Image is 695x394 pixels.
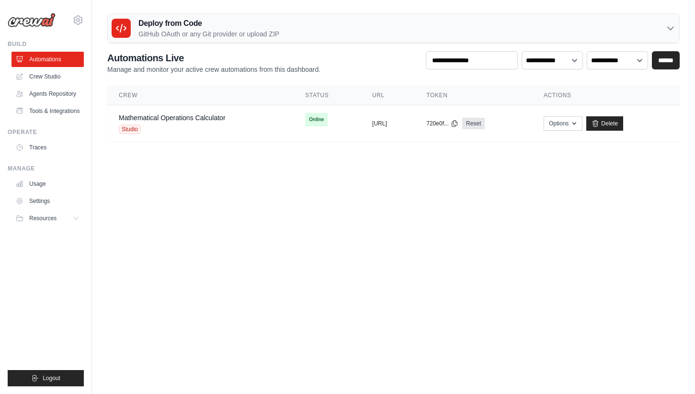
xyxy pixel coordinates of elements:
[11,86,84,101] a: Agents Repository
[11,211,84,226] button: Resources
[107,65,320,74] p: Manage and monitor your active crew automations from this dashboard.
[119,124,141,134] span: Studio
[107,51,320,65] h2: Automations Live
[426,120,458,127] button: 720e0f...
[43,374,60,382] span: Logout
[8,370,84,386] button: Logout
[586,116,623,131] a: Delete
[11,69,84,84] a: Crew Studio
[8,165,84,172] div: Manage
[11,103,84,119] a: Tools & Integrations
[138,29,279,39] p: GitHub OAuth or any Git provider or upload ZIP
[11,193,84,209] a: Settings
[544,116,582,131] button: Options
[8,128,84,136] div: Operate
[462,118,485,129] a: Reset
[11,140,84,155] a: Traces
[305,113,328,126] span: Online
[8,13,56,27] img: Logo
[8,40,84,48] div: Build
[138,18,279,29] h3: Deploy from Code
[11,176,84,191] a: Usage
[415,86,532,105] th: Token
[107,86,294,105] th: Crew
[119,114,226,122] a: Mathematical Operations Calculator
[361,86,415,105] th: URL
[29,214,57,222] span: Resources
[11,52,84,67] a: Automations
[532,86,680,105] th: Actions
[294,86,361,105] th: Status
